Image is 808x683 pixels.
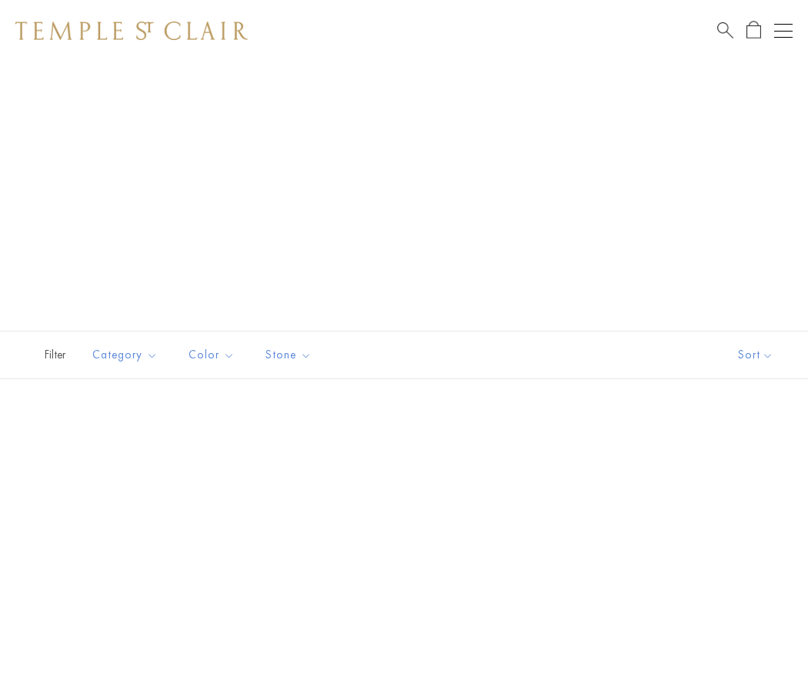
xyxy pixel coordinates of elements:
[177,338,246,372] button: Color
[15,22,248,40] img: Temple St. Clair
[254,338,323,372] button: Stone
[81,338,169,372] button: Category
[703,332,808,378] button: Show sort by
[746,21,761,40] a: Open Shopping Bag
[717,21,733,40] a: Search
[774,22,793,40] button: Open navigation
[258,345,323,365] span: Stone
[85,345,169,365] span: Category
[181,345,246,365] span: Color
